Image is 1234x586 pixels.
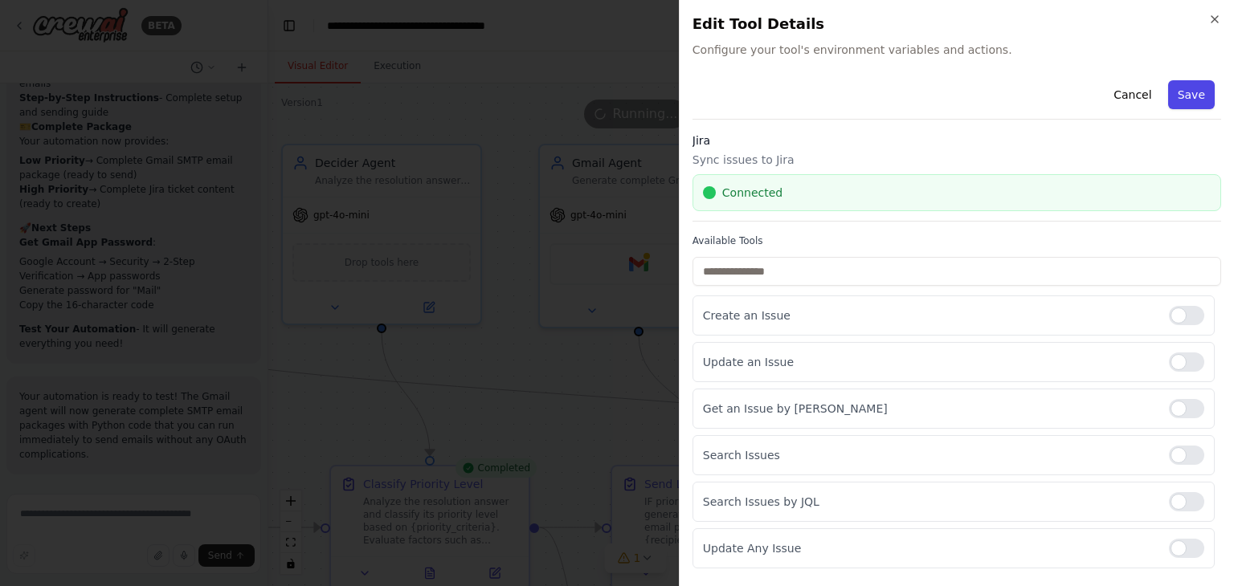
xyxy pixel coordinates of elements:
p: Update Any Issue [703,540,1156,556]
h3: Jira [693,132,1221,149]
p: Search Issues by JQL [703,494,1156,510]
h2: Edit Tool Details [693,13,1221,35]
p: Sync issues to Jira [693,152,1221,168]
span: Connected [722,185,782,201]
p: Update an Issue [703,354,1156,370]
p: Search Issues [703,447,1156,463]
label: Available Tools [693,234,1221,247]
button: Cancel [1104,80,1161,109]
p: Create an Issue [703,307,1156,324]
span: Configure your tool's environment variables and actions. [693,42,1221,58]
button: Save [1168,80,1215,109]
p: Get an Issue by [PERSON_NAME] [703,401,1156,417]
